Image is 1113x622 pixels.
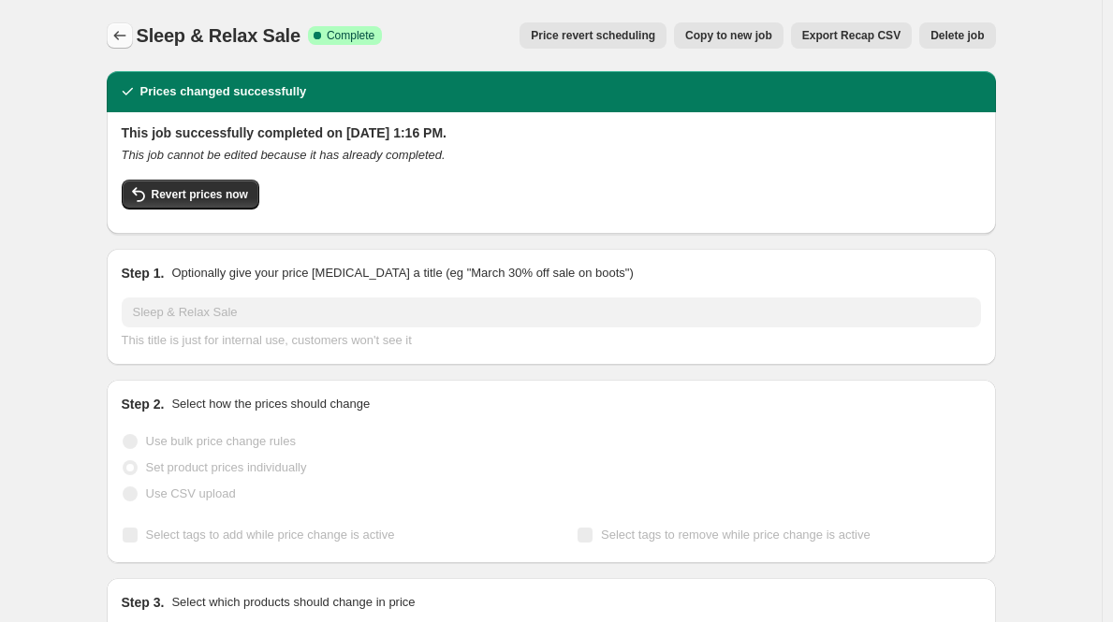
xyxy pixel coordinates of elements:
span: Revert prices now [152,187,248,202]
button: Copy to new job [674,22,783,49]
span: Set product prices individually [146,460,307,474]
span: Use bulk price change rules [146,434,296,448]
span: Delete job [930,28,984,43]
button: Price revert scheduling [520,22,666,49]
button: Delete job [919,22,995,49]
h2: Prices changed successfully [140,82,307,101]
span: Price revert scheduling [531,28,655,43]
span: This title is just for internal use, customers won't see it [122,333,412,347]
h2: Step 1. [122,264,165,282]
p: Optionally give your price [MEDICAL_DATA] a title (eg "March 30% off sale on boots") [171,264,633,282]
h2: Step 2. [122,395,165,413]
span: Sleep & Relax Sale [137,25,300,46]
p: Select which products should change in price [171,593,415,612]
span: Select tags to remove while price change is active [601,528,871,542]
span: Complete [327,28,374,43]
button: Price change jobs [107,22,133,49]
button: Export Recap CSV [791,22,912,49]
i: This job cannot be edited because it has already completed. [122,148,446,162]
p: Select how the prices should change [171,395,370,413]
h2: This job successfully completed on [DATE] 1:16 PM. [122,123,981,142]
span: Copy to new job [685,28,772,43]
h2: Step 3. [122,593,165,612]
button: Revert prices now [122,180,259,210]
span: Use CSV upload [146,486,236,500]
input: 30% off holiday sale [122,297,981,327]
span: Export Recap CSV [802,28,901,43]
span: Select tags to add while price change is active [146,528,395,542]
